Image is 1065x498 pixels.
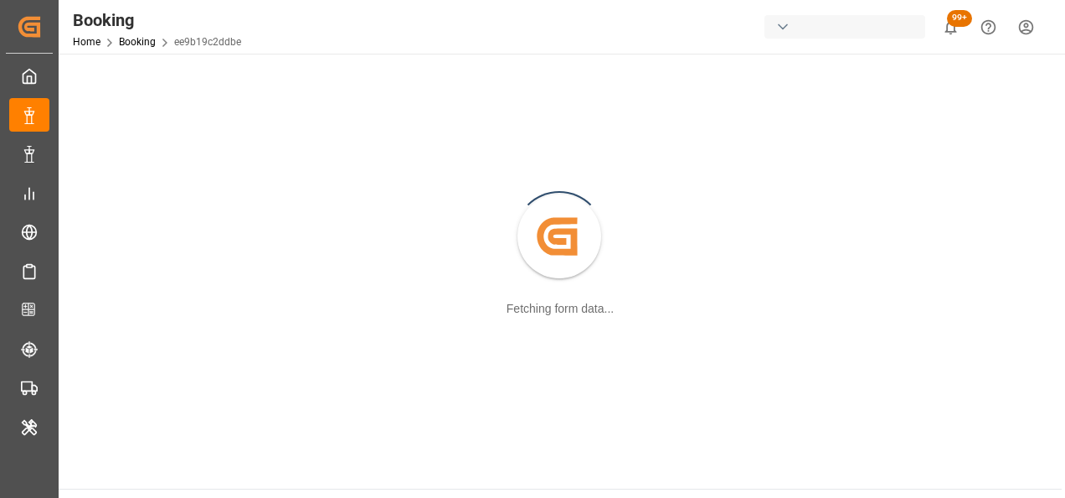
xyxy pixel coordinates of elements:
[970,8,1007,46] button: Help Center
[119,36,156,48] a: Booking
[73,8,241,33] div: Booking
[507,300,614,318] div: Fetching form data...
[947,10,972,27] span: 99+
[73,36,100,48] a: Home
[932,8,970,46] button: show 100 new notifications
